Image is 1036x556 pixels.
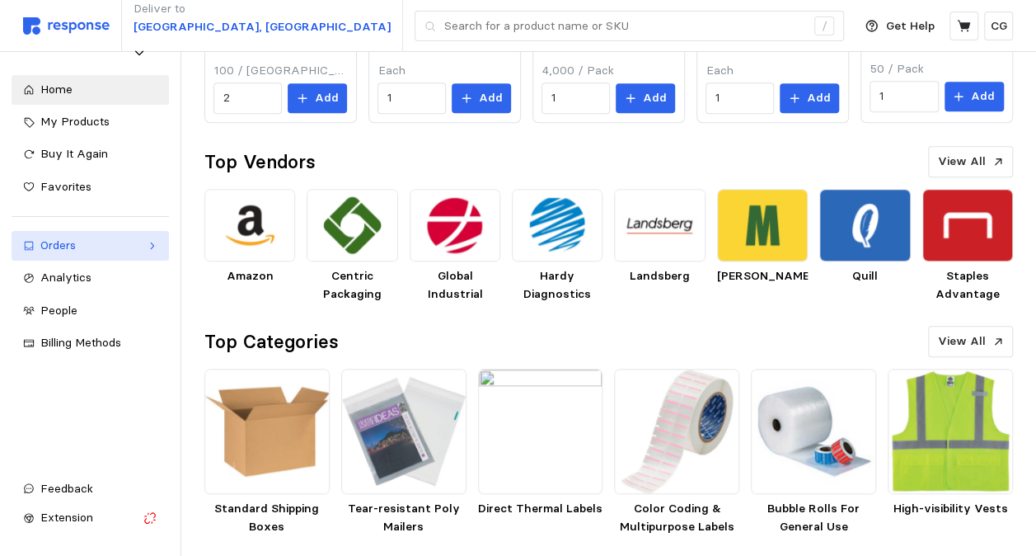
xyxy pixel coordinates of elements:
[614,500,739,535] p: Color Coding & Multipurpose Labels
[870,60,1003,78] p: 50 / Pack
[512,189,602,262] img: 4fb1f975-dd51-453c-b64f-21541b49956d.png
[12,474,169,504] button: Feedback
[888,500,1013,518] p: High-visibility Vests
[452,83,511,113] button: Add
[551,83,601,113] input: Qty
[938,153,986,171] p: View All
[213,62,347,80] p: 100 / [GEOGRAPHIC_DATA]
[444,12,806,41] input: Search for a product name or SKU
[40,179,91,194] span: Favorites
[751,369,876,494] img: l_LIND100002060_LIND100002080_LIND100003166_11-15.jpg
[12,328,169,358] a: Billing Methods
[410,189,500,262] img: 771c76c0-1592-4d67-9e09-d6ea890d945b.png
[204,369,330,494] img: L_302020.jpg
[204,267,295,285] p: Amazon
[541,62,675,80] p: 4,000 / Pack
[410,267,500,303] p: Global Industrial
[23,17,110,35] img: svg%3e
[341,369,466,494] img: s0950253_sc7
[12,75,169,105] a: Home
[478,500,603,518] p: Direct Thermal Labels
[223,83,273,113] input: Qty
[717,189,808,262] img: 28d3e18e-6544-46cd-9dd4-0f3bdfdd001e.png
[819,189,910,262] img: bfee157a-10f7-4112-a573-b61f8e2e3b38.png
[12,172,169,202] a: Favorites
[12,107,169,137] a: My Products
[204,189,295,262] img: d7805571-9dbc-467d-9567-a24a98a66352.png
[377,62,511,80] p: Each
[717,267,808,285] p: [PERSON_NAME]
[643,89,667,107] p: Add
[12,263,169,293] a: Analytics
[945,82,1004,111] button: Add
[12,139,169,169] a: Buy It Again
[706,62,839,80] p: Each
[307,267,397,303] p: Centric Packaging
[938,332,986,351] p: View All
[204,149,316,175] h2: Top Vendors
[40,303,77,318] span: People
[614,267,705,285] p: Landsberg
[614,369,739,494] img: THT-152-494-PK.webp
[315,89,339,107] p: Add
[888,369,1013,494] img: L_EGO21147.jpg
[12,503,169,533] button: Extension
[715,83,765,113] input: Qty
[307,189,397,262] img: b57ebca9-4645-4b82-9362-c975cc40820f.png
[40,510,93,525] span: Extension
[134,18,391,36] p: [GEOGRAPHIC_DATA], [GEOGRAPHIC_DATA]
[971,87,995,106] p: Add
[204,500,330,535] p: Standard Shipping Boxes
[479,89,503,107] p: Add
[40,82,73,97] span: Home
[12,296,169,326] a: People
[614,189,705,262] img: 7d13bdb8-9cc8-4315-963f-af194109c12d.png
[928,146,1013,177] button: View All
[512,267,602,303] p: Hardy Diagnostics
[751,500,876,535] p: Bubble Rolls For General Use
[879,82,929,111] input: Qty
[40,146,108,161] span: Buy It Again
[984,12,1013,40] button: CG
[40,114,110,129] span: My Products
[40,237,140,255] div: Orders
[780,83,839,113] button: Add
[928,326,1013,357] button: View All
[40,270,91,285] span: Analytics
[922,267,1013,303] p: Staples Advantage
[616,83,675,113] button: Add
[40,481,93,496] span: Feedback
[991,17,1007,35] p: CG
[478,369,603,494] img: 60DY22_AS01
[886,17,935,35] p: Get Help
[814,16,834,36] div: /
[341,500,466,535] p: Tear-resistant Poly Mailers
[387,83,437,113] input: Qty
[288,83,347,113] button: Add
[856,11,945,42] button: Get Help
[922,189,1013,262] img: 63258c51-adb8-4b2a-9b0d-7eba9747dc41.png
[40,335,121,350] span: Billing Methods
[204,329,339,355] h2: Top Categories
[807,89,831,107] p: Add
[12,231,169,261] a: Orders
[819,267,910,285] p: Quill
